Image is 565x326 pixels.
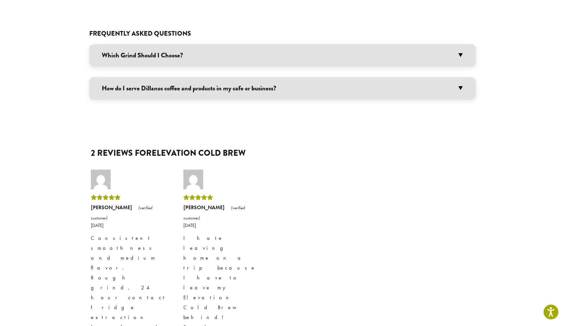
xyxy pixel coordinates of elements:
[89,77,476,100] h3: How do I serve Dillanos coffee and products in my cafe or business?
[91,205,152,220] em: (verified customer)
[89,30,476,38] h2: Frequently Asked Questions
[152,147,245,159] span: Elevation Cold Brew
[89,44,476,67] h3: Which Grind Should I Choose?
[91,148,474,158] h2: 2 reviews for
[183,193,259,203] div: Rated 5 out of 5
[91,193,167,203] div: Rated 5 out of 5
[91,204,132,211] strong: [PERSON_NAME]
[91,223,167,228] time: [DATE]
[183,223,259,228] time: [DATE]
[183,205,245,220] em: (verified customer)
[183,204,225,211] strong: [PERSON_NAME]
